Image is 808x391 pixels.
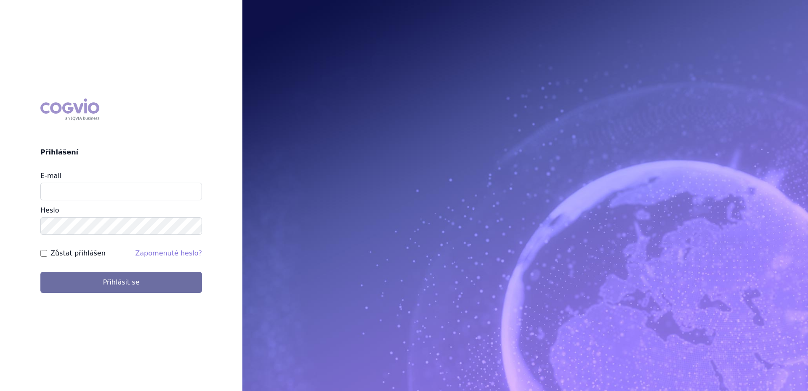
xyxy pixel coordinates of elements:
label: Zůstat přihlášen [50,248,106,258]
h2: Přihlášení [40,147,202,157]
label: Heslo [40,206,59,214]
button: Přihlásit se [40,272,202,293]
div: COGVIO [40,98,99,120]
label: E-mail [40,172,61,180]
a: Zapomenuté heslo? [135,249,202,257]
